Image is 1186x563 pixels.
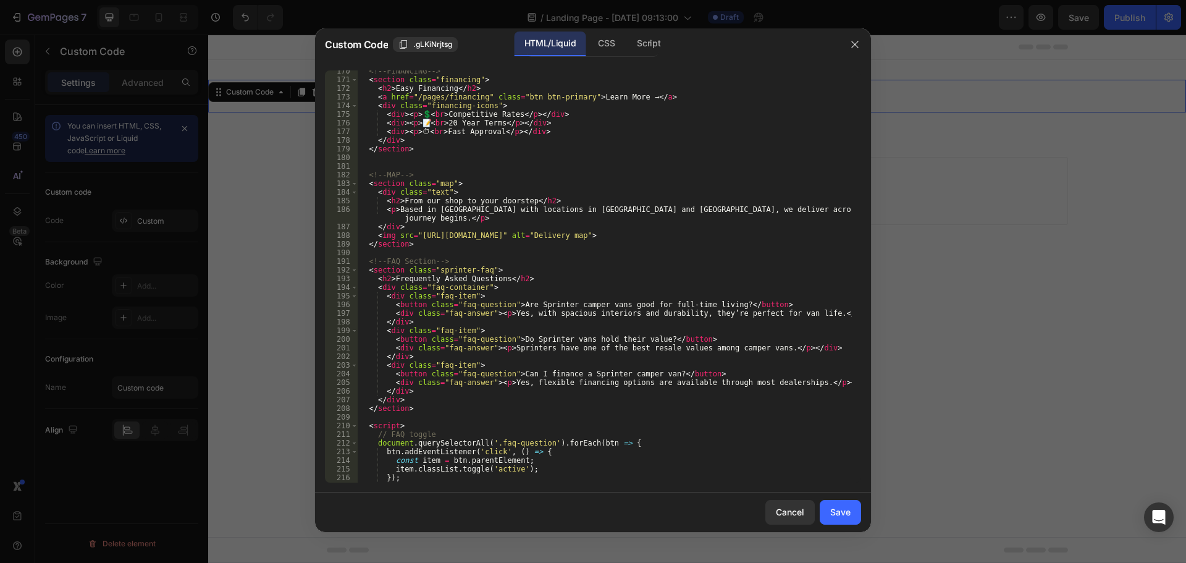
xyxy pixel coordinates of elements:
div: 217 [325,482,358,491]
div: 183 [325,179,358,188]
div: Generate layout [453,143,518,156]
span: inspired by CRO experts [350,159,435,170]
div: 188 [325,231,358,240]
button: .gLKiNrjtsg [393,37,458,52]
div: 181 [325,162,358,171]
div: 210 [325,421,358,430]
div: 193 [325,274,358,283]
div: 198 [325,318,358,326]
div: 215 [325,465,358,473]
div: 173 [325,93,358,101]
span: from URL or image [452,159,518,170]
button: Save [820,500,861,525]
div: 192 [325,266,358,274]
div: 202 [325,352,358,361]
div: 175 [325,110,358,119]
div: Add blank section [544,143,619,156]
div: 199 [325,326,358,335]
div: 177 [325,127,358,136]
div: Cancel [776,506,804,519]
div: 212 [325,439,358,447]
div: Script [627,32,670,56]
div: Choose templates [356,143,431,156]
div: 178 [325,136,358,145]
div: 190 [325,248,358,257]
div: 203 [325,361,358,370]
div: 176 [325,119,358,127]
span: Add section [460,116,518,129]
div: 182 [325,171,358,179]
div: 172 [325,84,358,93]
div: CSS [588,32,625,56]
div: 211 [325,430,358,439]
div: 187 [325,222,358,231]
div: Save [830,506,851,519]
div: 207 [325,396,358,404]
div: 195 [325,292,358,300]
div: 174 [325,101,358,110]
div: 201 [325,344,358,352]
div: 205 [325,378,358,387]
div: 194 [325,283,358,292]
div: 196 [325,300,358,309]
div: 191 [325,257,358,266]
div: 185 [325,197,358,205]
div: 179 [325,145,358,153]
div: 214 [325,456,358,465]
span: .gLKiNrjtsg [413,39,452,50]
div: 204 [325,370,358,378]
button: Cancel [765,500,815,525]
div: 206 [325,387,358,396]
div: 184 [325,188,358,197]
div: 213 [325,447,358,456]
div: 209 [325,413,358,421]
div: 171 [325,75,358,84]
div: 186 [325,205,358,222]
div: 208 [325,404,358,413]
span: Custom Code [325,37,388,52]
div: 197 [325,309,358,318]
div: 216 [325,473,358,482]
div: 189 [325,240,358,248]
div: 170 [325,67,358,75]
div: 180 [325,153,358,162]
div: HTML/Liquid [515,32,586,56]
span: then drag & drop elements [534,159,626,170]
div: Custom Code [15,52,68,63]
div: Open Intercom Messenger [1144,502,1174,532]
div: 200 [325,335,358,344]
